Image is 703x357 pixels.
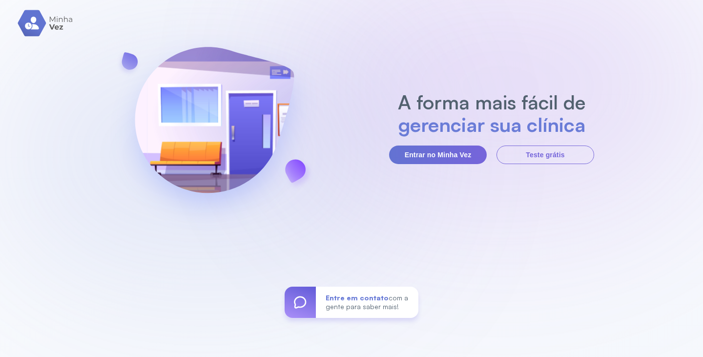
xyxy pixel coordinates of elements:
[109,21,320,233] img: banner-login.svg
[326,294,389,302] span: Entre em contato
[496,146,594,164] button: Teste grátis
[285,287,418,318] a: Entre em contatocom a gente para saber mais!
[389,146,487,164] button: Entrar no Minha Vez
[393,113,591,136] h2: gerenciar sua clínica
[393,91,591,113] h2: A forma mais fácil de
[316,287,418,318] div: com a gente para saber mais!
[18,10,74,37] img: logo.svg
